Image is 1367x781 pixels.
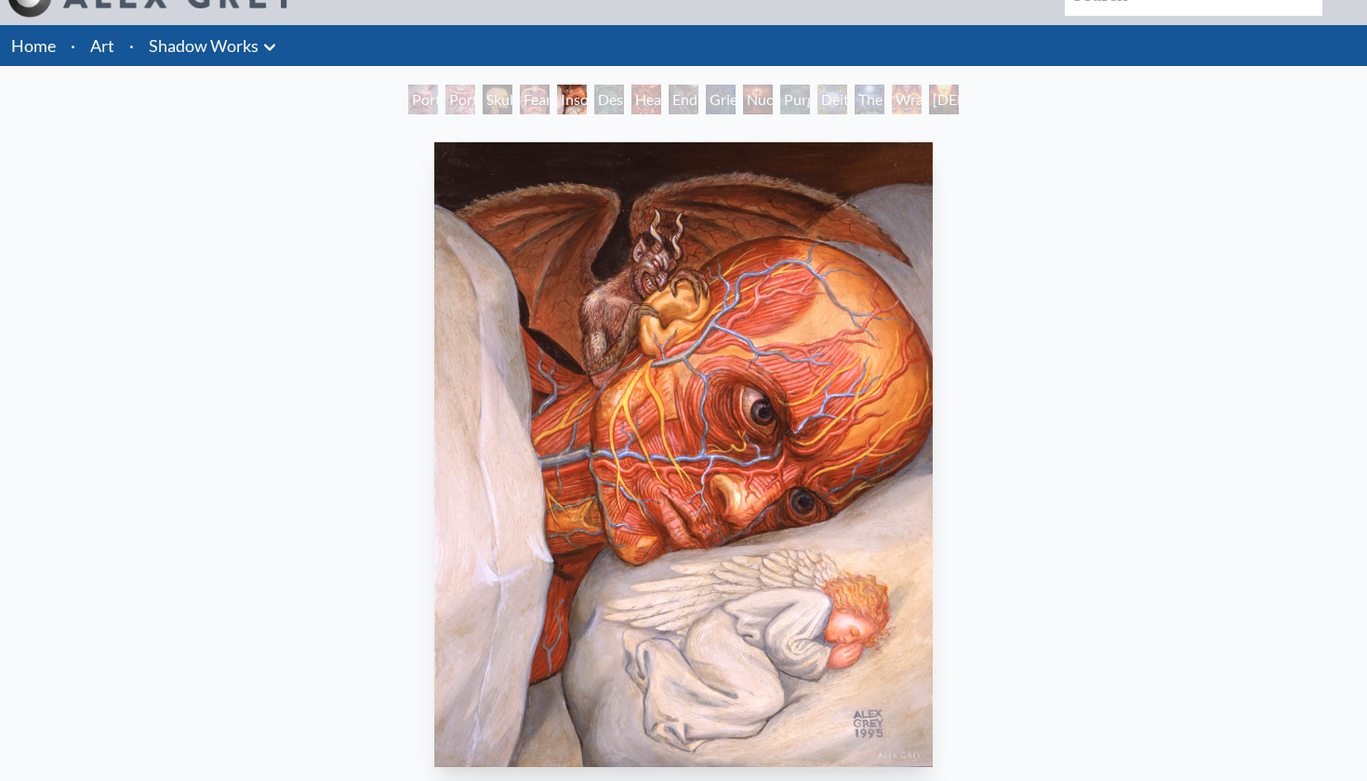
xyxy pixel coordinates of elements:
[122,25,141,66] li: ·
[408,85,438,114] div: Portrait of an Artist 2
[631,85,661,114] div: Headache
[483,85,512,114] div: Skull Fetus
[706,85,736,114] div: Grieving
[929,85,959,114] div: [DEMOGRAPHIC_DATA] & the Two Thieves
[892,85,922,114] div: Wrathful Deity
[817,85,847,114] div: Deities & Demons Drinking from the Milky Pool
[63,25,83,66] li: ·
[445,85,475,114] div: Portrait of an Artist 1
[557,85,587,114] div: Insomnia
[743,85,773,114] div: Nuclear Crucifixion
[594,85,624,114] div: Despair
[434,142,933,767] img: Insomnia-1995-Alex-Grey-watermarked.jpg
[855,85,884,114] div: The Soul Finds It's Way
[149,33,259,59] a: Shadow Works
[669,85,698,114] div: Endarkenment
[11,35,56,56] a: Home
[520,85,550,114] div: Fear
[780,85,810,114] div: Purging
[90,33,114,59] a: Art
